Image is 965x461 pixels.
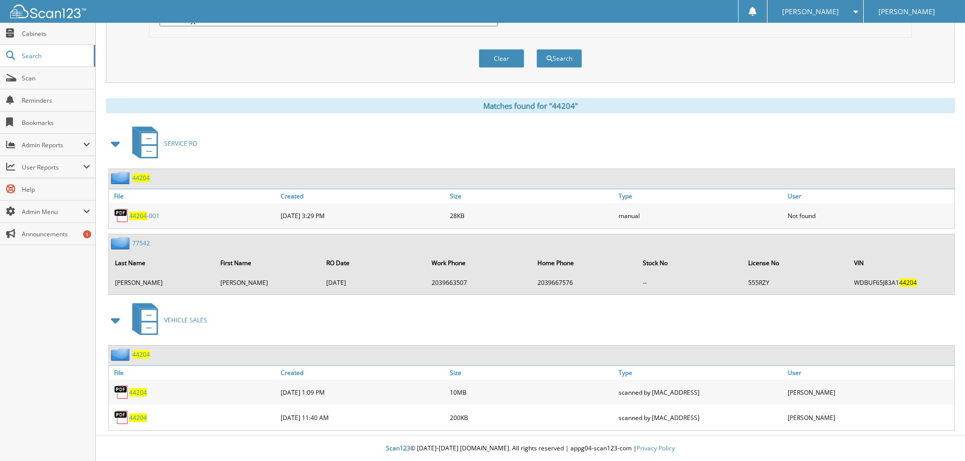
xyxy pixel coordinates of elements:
[532,274,637,291] td: 2039667576
[132,350,150,359] a: 44204
[743,253,847,273] th: License No
[914,412,965,461] iframe: Chat Widget
[447,205,616,226] div: 28KB
[616,205,785,226] div: manual
[878,9,935,15] span: [PERSON_NAME]
[447,366,616,380] a: Size
[785,382,954,402] div: [PERSON_NAME]
[126,300,207,340] a: VEHICLE SALES
[110,253,214,273] th: Last Name
[129,413,147,422] a: 44204
[278,189,447,203] a: Created
[129,212,147,220] span: 44204
[638,253,742,273] th: Stock No
[22,207,83,216] span: Admin Menu
[109,366,278,380] a: File
[106,98,955,113] div: Matches found for "44204"
[129,388,147,397] a: 44204
[164,139,197,148] span: SERVICE RO
[278,205,447,226] div: [DATE] 3:29 PM
[22,163,83,172] span: User Reports
[321,274,426,291] td: [DATE]
[22,141,83,149] span: Admin Reports
[215,274,320,291] td: [PERSON_NAME]
[638,274,742,291] td: --
[849,253,953,273] th: VIN
[278,382,447,402] div: [DATE] 1:09 PM
[536,49,582,68] button: Search
[616,382,785,402] div: scanned by [MAC_ADDRESS]
[96,436,965,461] div: © [DATE]-[DATE] [DOMAIN_NAME]. All rights reserved | appg04-scan123-com |
[785,205,954,226] div: Not found
[278,366,447,380] a: Created
[164,316,207,324] span: VEHICLE SALES
[782,9,839,15] span: [PERSON_NAME]
[22,29,90,38] span: Cabinets
[22,52,89,60] span: Search
[278,407,447,428] div: [DATE] 11:40 AM
[111,237,132,249] img: folder2.png
[386,444,410,452] span: Scan123
[447,189,616,203] a: Size
[22,118,90,127] span: Bookmarks
[215,253,320,273] th: First Name
[132,174,150,182] a: 44204
[616,366,785,380] a: Type
[129,212,160,220] a: 44204-001
[849,274,953,291] td: WDBUF65J83A1
[785,366,954,380] a: User
[22,185,90,194] span: Help
[22,230,90,238] span: Announcements
[22,96,90,105] span: Reminders
[109,189,278,203] a: File
[899,278,917,287] span: 44204
[479,49,524,68] button: Clear
[111,348,132,361] img: folder2.png
[743,274,847,291] td: 555RZY
[785,189,954,203] a: User
[616,407,785,428] div: scanned by [MAC_ADDRESS]
[532,253,637,273] th: Home Phone
[132,239,150,247] a: 77542
[321,253,426,273] th: RO Date
[427,253,531,273] th: Work Phone
[114,385,129,400] img: PDF.png
[114,208,129,223] img: PDF.png
[10,5,86,18] img: scan123-logo-white.svg
[83,230,91,238] div: 1
[616,189,785,203] a: Type
[427,274,531,291] td: 2039663507
[447,382,616,402] div: 10MB
[785,407,954,428] div: [PERSON_NAME]
[637,444,675,452] a: Privacy Policy
[110,274,214,291] td: [PERSON_NAME]
[126,123,197,163] a: SERVICE RO
[111,172,132,184] img: folder2.png
[114,410,129,425] img: PDF.png
[447,407,616,428] div: 200KB
[22,74,90,82] span: Scan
